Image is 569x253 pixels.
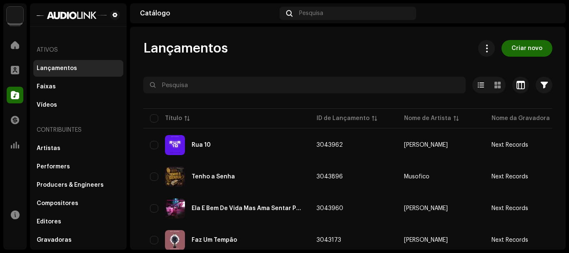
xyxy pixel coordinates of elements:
[192,205,303,211] div: Ela É Bem De Vida Mas Ama Sentar Pro Corre
[33,158,123,175] re-m-nav-item: Performers
[317,114,369,123] div: ID de Lançamento
[33,120,123,140] re-a-nav-header: Contribuintes
[165,198,185,218] img: 43f5858c-bd57-46c6-81d1-e18a88bdbeec
[492,205,528,211] span: Next Records
[404,174,478,180] span: Musofico
[492,237,528,243] span: Next Records
[37,65,77,72] div: Lançamentos
[299,10,323,17] span: Pesquisa
[140,10,276,17] div: Catálogo
[542,7,556,20] img: 83fcb188-c23a-4f27-9ded-e3f731941e57
[317,174,343,180] span: 3043896
[33,40,123,60] re-a-nav-header: Ativos
[317,237,341,243] span: 3043173
[404,174,429,180] div: Musofico
[33,78,123,95] re-m-nav-item: Faixas
[317,142,343,148] span: 3043962
[37,102,57,108] div: Vídeos
[502,40,552,57] button: Criar novo
[37,163,70,170] div: Performers
[37,237,72,243] div: Gravadoras
[165,114,182,123] div: Título
[165,135,185,155] img: daeb5b50-78e0-47c9-9a42-b1321600c240
[192,174,235,180] div: Tenho a Senha
[404,237,478,243] span: Renan SJ
[317,205,343,211] span: 3043960
[192,237,237,243] div: Faz Um Tempão
[404,142,478,148] span: Naner SJ
[512,40,542,57] span: Criar novo
[33,140,123,157] re-m-nav-item: Artistas
[33,213,123,230] re-m-nav-item: Editores
[37,83,56,90] div: Faixas
[404,237,448,243] div: [PERSON_NAME]
[33,97,123,113] re-m-nav-item: Vídeos
[33,60,123,77] re-m-nav-item: Lançamentos
[33,232,123,248] re-m-nav-item: Gravadoras
[404,114,451,123] div: Nome de Artista
[492,114,550,123] div: Nome da Gravadora
[37,182,104,188] div: Producers & Engineers
[33,177,123,193] re-m-nav-item: Producers & Engineers
[33,195,123,212] re-m-nav-item: Compositores
[492,142,528,148] span: Next Records
[7,7,23,23] img: 730b9dfe-18b5-4111-b483-f30b0c182d82
[37,200,78,207] div: Compositores
[404,142,448,148] div: [PERSON_NAME]
[143,77,466,93] input: Pesquisa
[37,218,61,225] div: Editores
[165,230,185,250] img: 5e1a8578-bed5-4db5-8bed-281edf2dbfab
[143,40,228,57] span: Lançamentos
[37,10,107,20] img: 1601779f-85bc-4fc7-87b8-abcd1ae7544a
[37,145,60,152] div: Artistas
[165,167,185,187] img: 2ddaf912-a545-45e2-9903-b1f50b0463db
[192,142,211,148] div: Rua 10
[404,205,448,211] div: [PERSON_NAME]
[404,205,478,211] span: Naner SJ
[492,174,528,180] span: Next Records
